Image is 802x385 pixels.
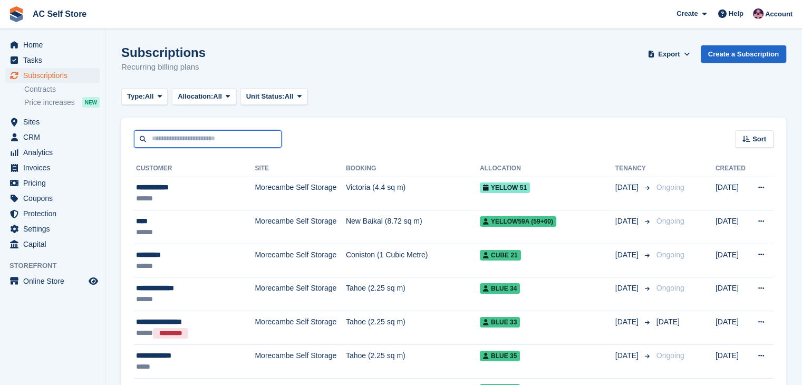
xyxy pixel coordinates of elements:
a: menu [5,176,100,190]
td: Morecambe Self Storage [255,244,345,277]
td: New Baikal (8.72 sq m) [346,210,480,244]
span: [DATE] [615,216,641,227]
a: menu [5,68,100,83]
span: [DATE] [656,317,680,326]
span: Online Store [23,274,86,288]
span: Protection [23,206,86,221]
span: Ongoing [656,284,684,292]
td: [DATE] [716,277,749,311]
img: stora-icon-8386f47178a22dfd0bd8f6a31ec36ba5ce8667c1dd55bd0f319d3a0aa187defe.svg [8,6,24,22]
a: Create a Subscription [701,45,786,63]
span: Type: [127,91,145,102]
td: [DATE] [716,244,749,277]
span: Export [658,49,680,60]
a: Contracts [24,84,100,94]
span: All [285,91,294,102]
button: Export [646,45,692,63]
a: Price increases NEW [24,97,100,108]
span: Cube 21 [480,250,521,261]
td: [DATE] [716,210,749,244]
a: menu [5,53,100,68]
a: menu [5,145,100,160]
th: Booking [346,160,480,177]
th: Site [255,160,345,177]
span: Ongoing [656,351,684,360]
span: Help [729,8,743,19]
td: [DATE] [716,345,749,379]
p: Recurring billing plans [121,61,206,73]
td: Tahoe (2.25 sq m) [346,345,480,379]
span: Ongoing [656,183,684,191]
button: Allocation: All [172,88,236,105]
td: Morecambe Self Storage [255,277,345,311]
span: Pricing [23,176,86,190]
span: [DATE] [615,350,641,361]
span: [DATE] [615,182,641,193]
a: menu [5,237,100,252]
a: menu [5,130,100,145]
span: All [145,91,154,102]
span: All [213,91,222,102]
span: Account [765,9,793,20]
span: [DATE] [615,249,641,261]
span: Create [677,8,698,19]
span: CRM [23,130,86,145]
span: Tasks [23,53,86,68]
span: [DATE] [615,283,641,294]
button: Unit Status: All [240,88,307,105]
a: menu [5,37,100,52]
td: Morecambe Self Storage [255,311,345,345]
th: Customer [134,160,255,177]
a: menu [5,222,100,236]
td: Victoria (4.4 sq m) [346,177,480,210]
span: Ongoing [656,217,684,225]
span: Analytics [23,145,86,160]
td: Tahoe (2.25 sq m) [346,277,480,311]
td: [DATE] [716,177,749,210]
span: Blue 33 [480,317,520,328]
td: Morecambe Self Storage [255,210,345,244]
td: Tahoe (2.25 sq m) [346,311,480,345]
span: Allocation: [178,91,213,102]
span: Capital [23,237,86,252]
span: Sort [752,134,766,145]
span: Settings [23,222,86,236]
span: Storefront [9,261,105,271]
span: Blue 34 [480,283,520,294]
span: Subscriptions [23,68,86,83]
button: Type: All [121,88,168,105]
a: menu [5,191,100,206]
span: Ongoing [656,251,684,259]
span: Sites [23,114,86,129]
a: menu [5,114,100,129]
td: Morecambe Self Storage [255,177,345,210]
span: Invoices [23,160,86,175]
a: Preview store [87,275,100,287]
td: Coniston (1 Cubic Metre) [346,244,480,277]
td: Morecambe Self Storage [255,345,345,379]
span: Coupons [23,191,86,206]
th: Tenancy [615,160,652,177]
div: NEW [82,97,100,108]
th: Allocation [480,160,615,177]
span: [DATE] [615,316,641,328]
th: Created [716,160,749,177]
a: menu [5,206,100,221]
a: AC Self Store [28,5,91,23]
a: menu [5,274,100,288]
td: [DATE] [716,311,749,345]
span: Price increases [24,98,75,108]
span: Home [23,37,86,52]
span: Yellow 51 [480,182,530,193]
img: Ted Cox [753,8,764,19]
span: Yellow59a (59+60) [480,216,556,227]
a: menu [5,160,100,175]
span: Blue 35 [480,351,520,361]
h1: Subscriptions [121,45,206,60]
span: Unit Status: [246,91,285,102]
